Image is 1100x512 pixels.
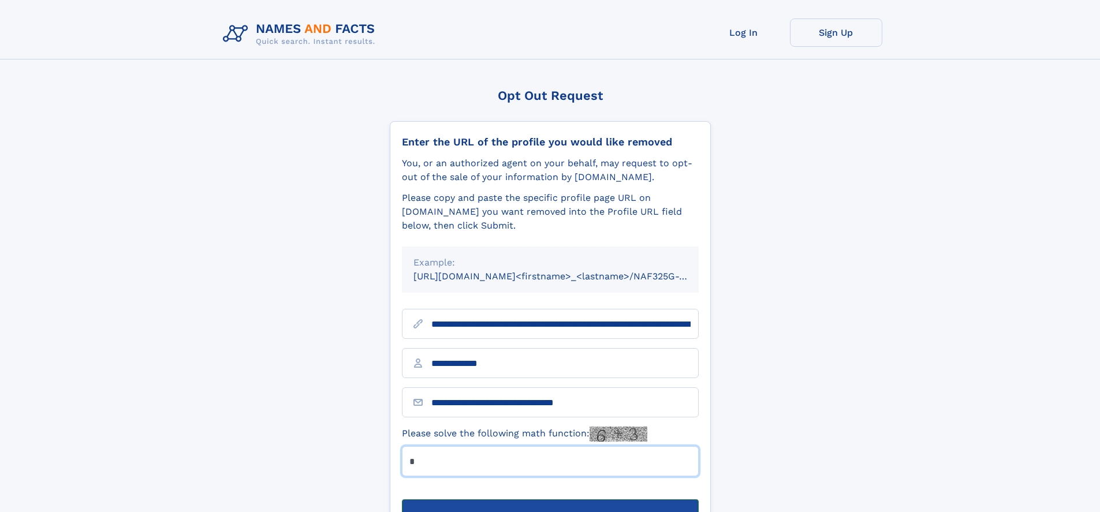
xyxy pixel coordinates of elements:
[413,271,721,282] small: [URL][DOMAIN_NAME]<firstname>_<lastname>/NAF325G-xxxxxxxx
[698,18,790,47] a: Log In
[390,88,711,103] div: Opt Out Request
[402,427,647,442] label: Please solve the following math function:
[218,18,385,50] img: Logo Names and Facts
[402,191,699,233] div: Please copy and paste the specific profile page URL on [DOMAIN_NAME] you want removed into the Pr...
[413,256,687,270] div: Example:
[402,156,699,184] div: You, or an authorized agent on your behalf, may request to opt-out of the sale of your informatio...
[790,18,882,47] a: Sign Up
[402,136,699,148] div: Enter the URL of the profile you would like removed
